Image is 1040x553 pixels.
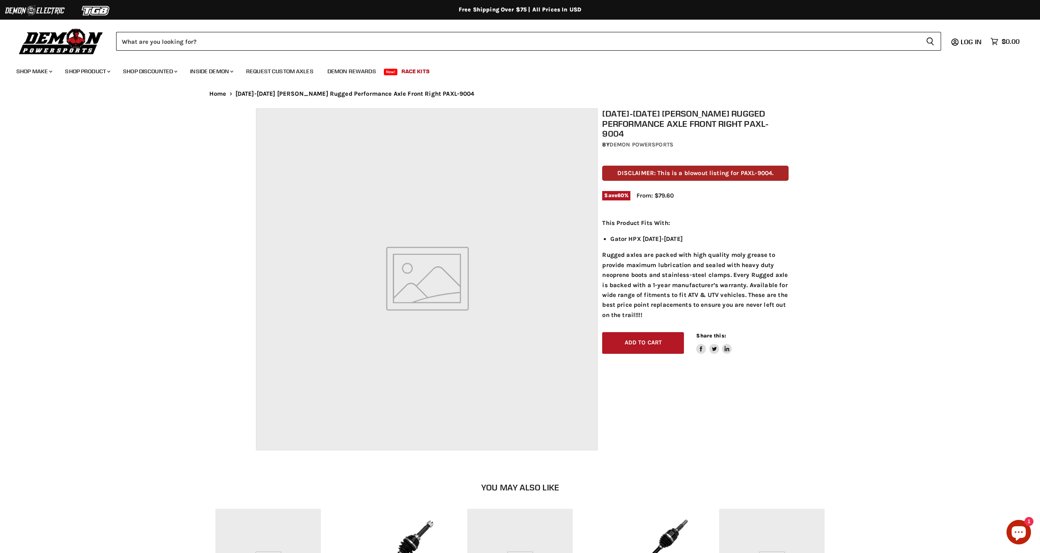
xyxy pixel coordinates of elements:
[696,332,732,354] aside: Share this:
[602,332,684,354] button: Add to cart
[193,90,847,97] nav: Breadcrumbs
[1004,520,1033,546] inbox-online-store-chat: Shopify online store chat
[321,63,382,80] a: Demon Rewards
[602,218,789,320] div: Rugged axles are packed with high quality moly grease to provide maximum lubrication and sealed w...
[117,63,182,80] a: Shop Discounted
[957,38,986,45] a: Log in
[116,32,941,51] form: Product
[184,63,238,80] a: Inside Demon
[384,69,398,75] span: New!
[617,192,624,198] span: 60
[602,140,789,149] div: by
[602,166,789,181] p: DISCLAIMER: This is a blowout listing for PAXL-9004.
[625,339,662,346] span: Add to cart
[961,38,982,46] span: Log in
[209,483,831,492] h2: You may also like
[696,333,726,339] span: Share this:
[986,36,1024,47] a: $0.00
[116,32,919,51] input: Search
[209,90,226,97] a: Home
[1002,38,1020,45] span: $0.00
[10,63,57,80] a: Shop Make
[610,234,789,244] li: Gator HPX [DATE]-[DATE]
[16,27,106,56] img: Demon Powersports
[59,63,115,80] a: Shop Product
[637,192,674,199] span: From: $79.60
[4,3,65,18] img: Demon Electric Logo 2
[919,32,941,51] button: Search
[240,63,320,80] a: Request Custom Axles
[602,191,630,200] span: Save %
[610,141,673,148] a: Demon Powersports
[235,90,475,97] span: [DATE]-[DATE] [PERSON_NAME] Rugged Performance Axle Front Right PAXL-9004
[395,63,436,80] a: Race Kits
[193,6,847,13] div: Free Shipping Over $75 | All Prices In USD
[10,60,1018,80] ul: Main menu
[65,3,127,18] img: TGB Logo 2
[602,218,789,228] p: This Product Fits With:
[602,108,789,139] h1: [DATE]-[DATE] [PERSON_NAME] Rugged Performance Axle Front Right PAXL-9004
